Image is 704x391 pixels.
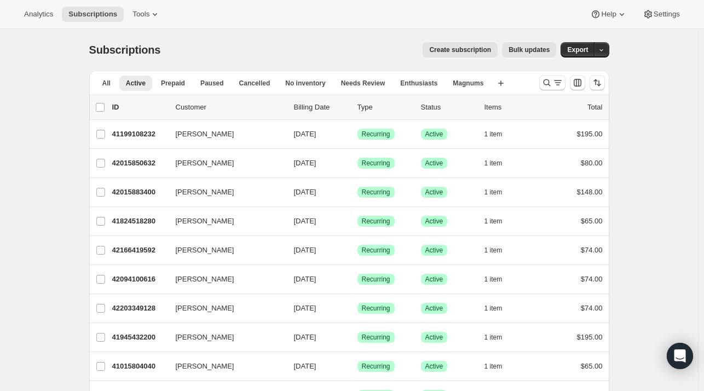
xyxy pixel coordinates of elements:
button: 1 item [484,156,515,171]
span: 1 item [484,246,503,255]
button: Search and filter results [539,75,565,90]
span: [PERSON_NAME] [176,361,234,372]
button: [PERSON_NAME] [169,183,279,201]
div: 42015883400[PERSON_NAME][DATE]SuccessRecurringSuccessActive1 item$148.00 [112,185,603,200]
span: [DATE] [294,333,316,341]
span: [DATE] [294,159,316,167]
span: $74.00 [581,304,603,312]
span: Bulk updates [509,45,550,54]
span: Subscriptions [68,10,117,19]
span: Active [425,275,443,284]
span: [DATE] [294,217,316,225]
p: Total [587,102,602,113]
button: 1 item [484,272,515,287]
span: $74.00 [581,275,603,283]
div: Type [357,102,412,113]
span: [DATE] [294,362,316,370]
span: Paused [200,79,224,88]
span: Recurring [362,304,390,313]
span: Recurring [362,130,390,139]
span: 1 item [484,275,503,284]
div: Items [484,102,539,113]
div: 41015804040[PERSON_NAME][DATE]SuccessRecurringSuccessActive1 item$65.00 [112,359,603,374]
span: 1 item [484,333,503,342]
span: Recurring [362,275,390,284]
span: 1 item [484,362,503,371]
span: Recurring [362,188,390,197]
p: 42203349128 [112,303,167,314]
span: Magnums [453,79,483,88]
p: Status [421,102,476,113]
p: Customer [176,102,285,113]
button: 1 item [484,214,515,229]
span: $80.00 [581,159,603,167]
span: Active [425,246,443,255]
span: 1 item [484,130,503,139]
span: Recurring [362,246,390,255]
span: Create subscription [429,45,491,54]
button: Create subscription [423,42,498,58]
button: Sort the results [590,75,605,90]
span: 1 item [484,217,503,226]
span: [DATE] [294,188,316,196]
span: [DATE] [294,275,316,283]
span: Active [425,130,443,139]
span: Active [425,217,443,226]
p: 42015883400 [112,187,167,198]
button: [PERSON_NAME] [169,358,279,375]
div: 41824518280[PERSON_NAME][DATE]SuccessRecurringSuccessActive1 item$65.00 [112,214,603,229]
span: [DATE] [294,304,316,312]
span: [PERSON_NAME] [176,303,234,314]
span: [PERSON_NAME] [176,129,234,140]
button: 1 item [484,359,515,374]
button: 1 item [484,330,515,345]
span: [PERSON_NAME] [176,274,234,285]
button: [PERSON_NAME] [169,300,279,317]
button: Help [584,7,633,22]
span: Recurring [362,217,390,226]
span: 1 item [484,159,503,168]
p: 41015804040 [112,361,167,372]
span: [PERSON_NAME] [176,158,234,169]
span: $195.00 [577,130,603,138]
span: [DATE] [294,246,316,254]
div: 42094100616[PERSON_NAME][DATE]SuccessRecurringSuccessActive1 item$74.00 [112,272,603,287]
span: All [102,79,111,88]
span: Settings [654,10,680,19]
span: Subscriptions [89,44,161,56]
button: [PERSON_NAME] [169,212,279,230]
span: Active [425,159,443,168]
button: Subscriptions [62,7,124,22]
span: Recurring [362,159,390,168]
span: Recurring [362,333,390,342]
p: 41199108232 [112,129,167,140]
button: Create new view [492,76,510,91]
p: Billing Date [294,102,349,113]
span: Active [425,304,443,313]
span: [PERSON_NAME] [176,216,234,227]
span: 1 item [484,304,503,313]
p: 42166419592 [112,245,167,256]
div: 42015850632[PERSON_NAME][DATE]SuccessRecurringSuccessActive1 item$80.00 [112,156,603,171]
span: Recurring [362,362,390,371]
button: 1 item [484,301,515,316]
span: No inventory [285,79,325,88]
button: Tools [126,7,167,22]
span: [DATE] [294,130,316,138]
span: [PERSON_NAME] [176,245,234,256]
button: Analytics [18,7,60,22]
span: Help [601,10,616,19]
span: Active [425,333,443,342]
span: Active [425,362,443,371]
span: Prepaid [161,79,185,88]
span: Needs Review [341,79,385,88]
button: 1 item [484,185,515,200]
span: Analytics [24,10,53,19]
div: 42203349128[PERSON_NAME][DATE]SuccessRecurringSuccessActive1 item$74.00 [112,301,603,316]
span: 1 item [484,188,503,197]
span: $195.00 [577,333,603,341]
p: 42015850632 [112,158,167,169]
span: Cancelled [239,79,270,88]
div: 41945432200[PERSON_NAME][DATE]SuccessRecurringSuccessActive1 item$195.00 [112,330,603,345]
div: Open Intercom Messenger [667,343,693,369]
